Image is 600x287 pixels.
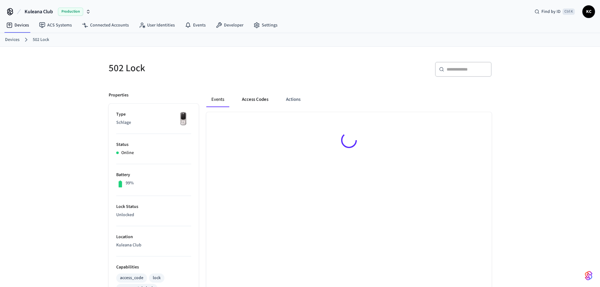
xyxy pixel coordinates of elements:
h5: 502 Lock [109,62,296,75]
span: Ctrl K [563,9,575,15]
button: Access Codes [237,92,273,107]
span: Kuleana Club [25,8,53,15]
span: Production [58,8,83,16]
span: Find by ID [541,9,561,15]
a: ACS Systems [34,20,77,31]
div: access_code [120,275,143,281]
a: Settings [249,20,283,31]
a: Connected Accounts [77,20,134,31]
p: Battery [116,172,191,178]
p: Kuleana Club [116,242,191,249]
p: Capabilities [116,264,191,271]
img: SeamLogoGradient.69752ec5.svg [585,271,592,281]
a: User Identities [134,20,180,31]
p: Unlocked [116,212,191,218]
a: Developer [211,20,249,31]
button: Events [206,92,229,107]
a: Devices [5,37,20,43]
p: Lock Status [116,204,191,210]
p: Location [116,234,191,240]
a: Devices [1,20,34,31]
a: Events [180,20,211,31]
img: Yale Assure Touchscreen Wifi Smart Lock, Satin Nickel, Front [175,111,191,127]
div: ant example [206,92,492,107]
p: 99% [126,180,134,187]
button: KC [582,5,595,18]
p: Properties [109,92,129,99]
p: Status [116,141,191,148]
p: Type [116,111,191,118]
a: 502 Lock [33,37,49,43]
div: Find by IDCtrl K [529,6,580,17]
button: Actions [281,92,306,107]
div: lock [153,275,161,281]
span: KC [583,6,594,17]
p: Online [121,150,134,156]
p: Schlage [116,119,191,126]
